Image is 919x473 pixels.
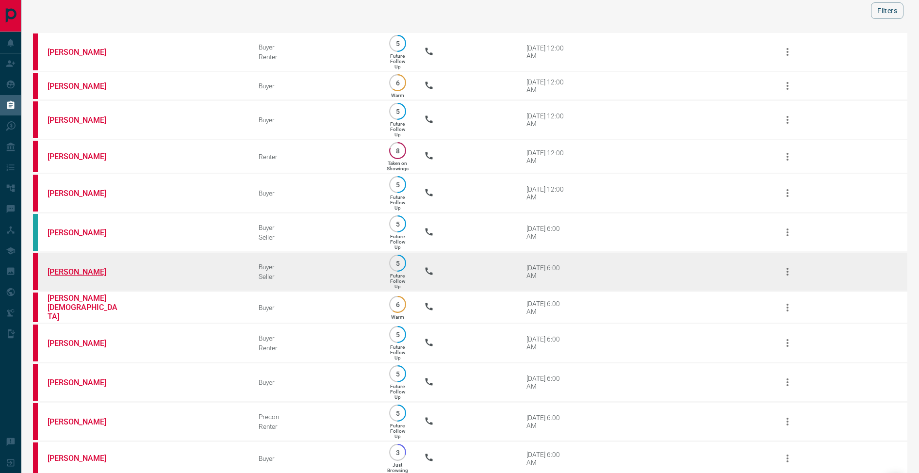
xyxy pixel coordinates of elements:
[259,378,371,386] div: Buyer
[259,116,371,124] div: Buyer
[526,375,568,390] div: [DATE] 6:00 AM
[526,335,568,351] div: [DATE] 6:00 AM
[394,331,401,338] p: 5
[390,273,405,289] p: Future Follow Up
[259,423,371,430] div: Renter
[48,189,120,198] a: [PERSON_NAME]
[259,43,371,51] div: Buyer
[33,73,38,99] div: property.ca
[526,185,568,201] div: [DATE] 12:00 AM
[33,33,38,70] div: property.ca
[48,152,120,161] a: [PERSON_NAME]
[526,300,568,315] div: [DATE] 6:00 AM
[259,455,371,462] div: Buyer
[48,339,120,348] a: [PERSON_NAME]
[390,121,405,137] p: Future Follow Up
[394,79,401,86] p: 6
[259,273,371,280] div: Seller
[48,228,120,237] a: [PERSON_NAME]
[390,53,405,69] p: Future Follow Up
[871,2,903,19] button: Filters
[390,344,405,360] p: Future Follow Up
[526,78,568,94] div: [DATE] 12:00 AM
[394,147,401,154] p: 8
[394,409,401,417] p: 5
[33,403,38,440] div: property.ca
[394,370,401,377] p: 5
[526,225,568,240] div: [DATE] 6:00 AM
[526,112,568,128] div: [DATE] 12:00 AM
[391,314,404,320] p: Warm
[33,175,38,212] div: property.ca
[33,364,38,401] div: property.ca
[394,181,401,188] p: 5
[259,82,371,90] div: Buyer
[394,260,401,267] p: 5
[390,234,405,250] p: Future Follow Up
[387,462,408,473] p: Just Browsing
[391,93,404,98] p: Warm
[394,301,401,308] p: 6
[33,101,38,138] div: property.ca
[48,294,120,321] a: [PERSON_NAME][DEMOGRAPHIC_DATA]
[33,141,38,172] div: property.ca
[48,48,120,57] a: [PERSON_NAME]
[390,423,405,439] p: Future Follow Up
[48,378,120,387] a: [PERSON_NAME]
[259,233,371,241] div: Seller
[394,108,401,115] p: 5
[48,454,120,463] a: [PERSON_NAME]
[526,44,568,60] div: [DATE] 12:00 AM
[48,267,120,277] a: [PERSON_NAME]
[526,451,568,466] div: [DATE] 6:00 AM
[259,53,371,61] div: Renter
[259,334,371,342] div: Buyer
[259,263,371,271] div: Buyer
[33,293,38,322] div: property.ca
[33,214,38,251] div: condos.ca
[390,384,405,400] p: Future Follow Up
[526,264,568,279] div: [DATE] 6:00 AM
[259,344,371,352] div: Renter
[48,115,120,125] a: [PERSON_NAME]
[526,149,568,164] div: [DATE] 12:00 AM
[390,195,405,211] p: Future Follow Up
[394,449,401,456] p: 3
[394,40,401,47] p: 5
[259,153,371,161] div: Renter
[259,304,371,311] div: Buyer
[387,161,409,171] p: Taken on Showings
[48,417,120,426] a: [PERSON_NAME]
[259,189,371,197] div: Buyer
[33,253,38,290] div: property.ca
[33,325,38,361] div: property.ca
[259,413,371,421] div: Precon
[48,82,120,91] a: [PERSON_NAME]
[526,414,568,429] div: [DATE] 6:00 AM
[259,224,371,231] div: Buyer
[394,220,401,228] p: 5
